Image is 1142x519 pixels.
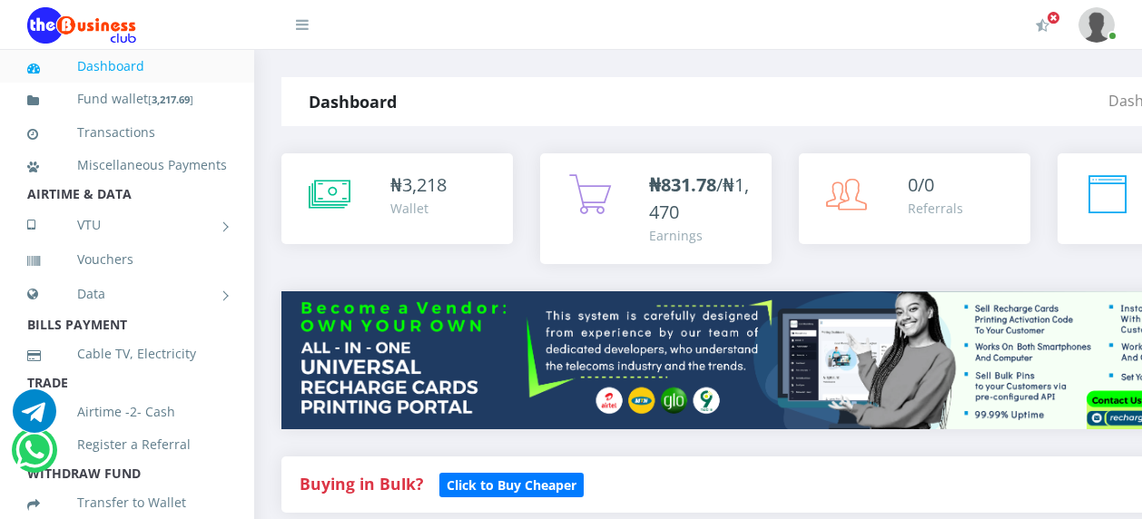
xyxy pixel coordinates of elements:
[27,144,227,186] a: Miscellaneous Payments
[447,476,576,494] b: Click to Buy Cheaper
[15,442,53,472] a: Chat for support
[27,239,227,280] a: Vouchers
[1036,18,1049,33] i: Activate Your Membership
[27,391,227,433] a: Airtime -2- Cash
[27,78,227,121] a: Fund wallet[3,217.69]
[27,271,227,317] a: Data
[439,473,584,495] a: Click to Buy Cheaper
[27,424,227,465] a: Register a Referral
[27,7,136,44] img: Logo
[540,153,772,264] a: ₦831.78/₦1,470 Earnings
[27,333,227,375] a: Cable TV, Electricity
[148,93,193,106] small: [ ]
[13,403,56,433] a: Chat for support
[390,199,447,218] div: Wallet
[649,226,753,245] div: Earnings
[27,202,227,248] a: VTU
[908,199,963,218] div: Referrals
[390,171,447,199] div: ₦
[152,93,190,106] b: 3,217.69
[1047,11,1060,24] span: Activate Your Membership
[402,172,447,197] span: 3,218
[27,112,227,153] a: Transactions
[799,153,1030,244] a: 0/0 Referrals
[309,91,397,113] strong: Dashboard
[27,45,227,87] a: Dashboard
[649,172,716,197] b: ₦831.78
[649,172,749,224] span: /₦1,470
[300,473,423,495] strong: Buying in Bulk?
[908,172,934,197] span: 0/0
[1078,7,1115,43] img: User
[281,153,513,244] a: ₦3,218 Wallet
